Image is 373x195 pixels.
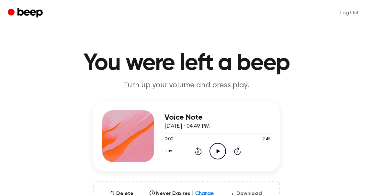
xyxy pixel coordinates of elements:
p: Turn up your volume and press play. [62,80,311,91]
a: Beep [8,7,44,19]
span: 0:00 [164,136,173,143]
h3: Voice Note [164,113,271,122]
a: Log Out [334,5,365,21]
button: 1.0x [164,146,175,157]
span: 2:45 [262,136,271,143]
h1: You were left a beep [21,52,352,75]
span: [DATE] · 04:49 PM [164,124,210,129]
